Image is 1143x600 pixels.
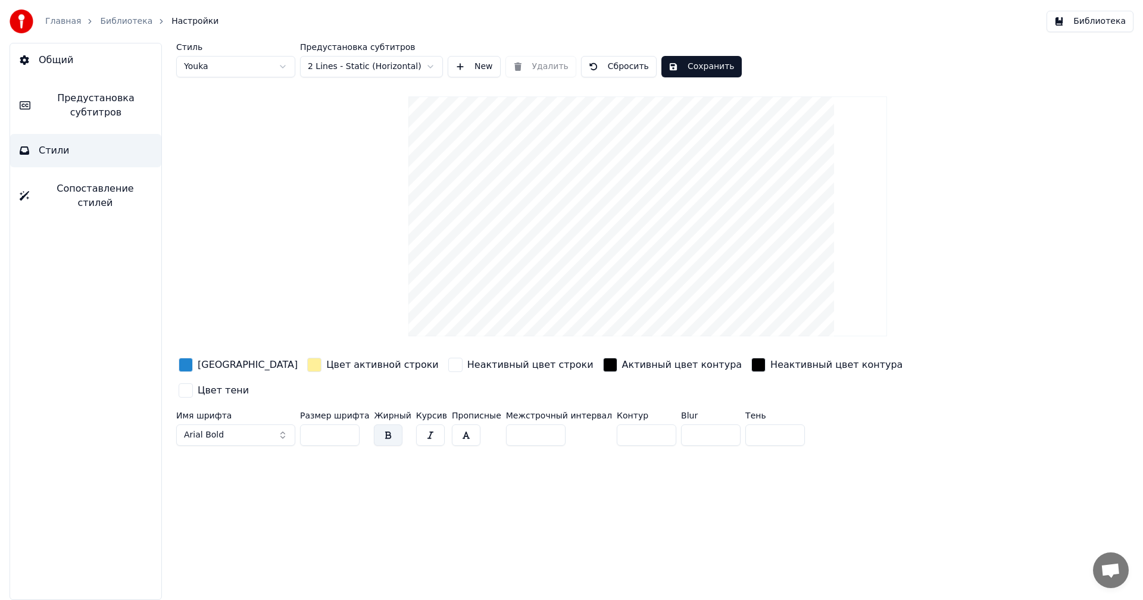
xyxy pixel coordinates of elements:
label: Blur [681,411,741,420]
div: Неактивный цвет контура [770,358,902,372]
label: Жирный [374,411,411,420]
label: Межстрочный интервал [506,411,612,420]
button: Неактивный цвет строки [446,355,596,374]
button: New [448,56,501,77]
button: Сопоставление стилей [10,172,161,220]
div: Неактивный цвет строки [467,358,594,372]
span: Стили [39,143,70,158]
span: Предустановка субтитров [40,91,152,120]
div: Активный цвет контура [622,358,742,372]
span: Настройки [171,15,218,27]
button: Активный цвет контура [601,355,745,374]
label: Имя шрифта [176,411,295,420]
label: Тень [745,411,805,420]
a: Главная [45,15,81,27]
button: [GEOGRAPHIC_DATA] [176,355,300,374]
label: Курсив [416,411,447,420]
label: Прописные [452,411,501,420]
img: youka [10,10,33,33]
button: Сбросить [581,56,657,77]
button: Цвет активной строки [305,355,441,374]
span: Сопоставление стилей [39,182,152,210]
button: Общий [10,43,161,77]
label: Контур [617,411,676,420]
div: Цвет тени [198,383,249,398]
button: Предустановка субтитров [10,82,161,129]
span: Общий [39,53,73,67]
div: Цвет активной строки [326,358,439,372]
div: Открытый чат [1093,552,1129,588]
span: Arial Bold [184,429,224,441]
button: Стили [10,134,161,167]
nav: breadcrumb [45,15,218,27]
label: Размер шрифта [300,411,369,420]
a: Библиотека [100,15,152,27]
div: [GEOGRAPHIC_DATA] [198,358,298,372]
label: Стиль [176,43,295,51]
button: Библиотека [1047,11,1133,32]
button: Цвет тени [176,381,251,400]
button: Неактивный цвет контура [749,355,905,374]
label: Предустановка субтитров [300,43,443,51]
button: Сохранить [661,56,742,77]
